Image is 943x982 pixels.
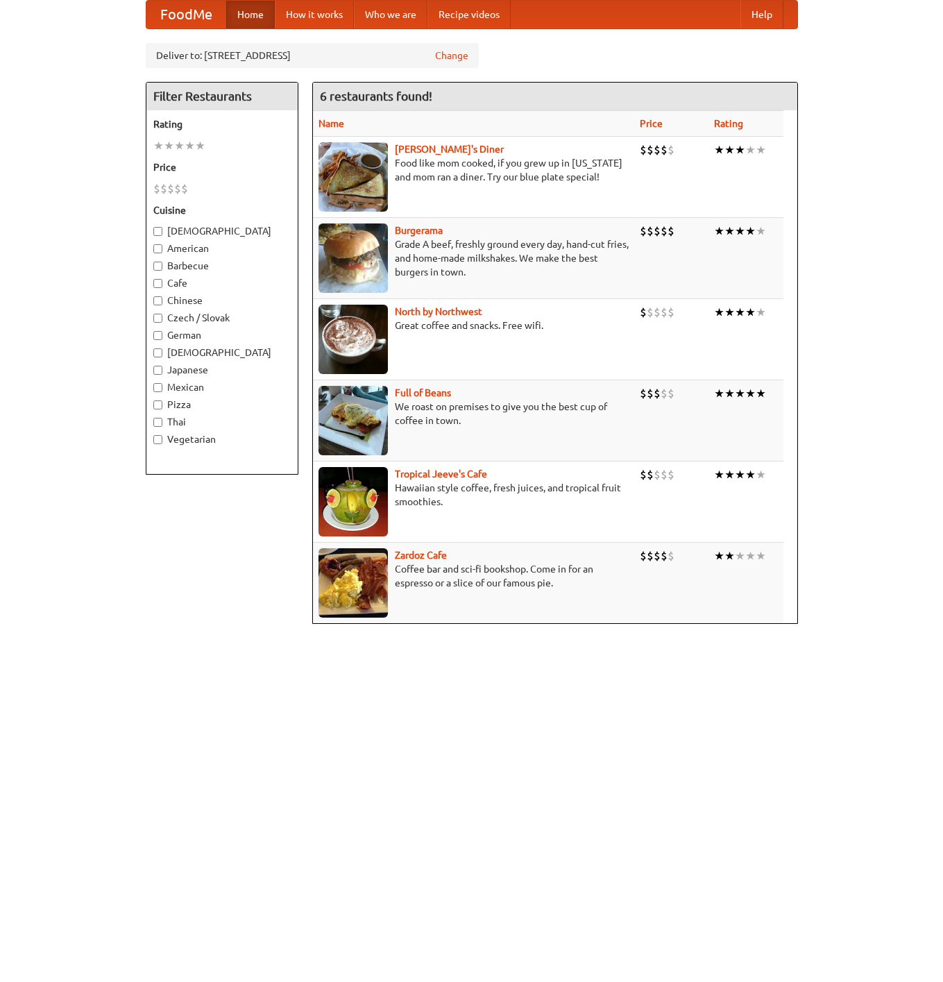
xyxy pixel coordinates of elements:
[318,142,388,212] img: sallys.jpg
[647,467,654,482] li: $
[647,223,654,239] li: $
[640,142,647,158] li: $
[174,181,181,196] li: $
[181,181,188,196] li: $
[668,467,674,482] li: $
[668,223,674,239] li: $
[185,138,195,153] li: ★
[735,386,745,401] li: ★
[275,1,354,28] a: How it works
[647,305,654,320] li: $
[395,225,443,236] a: Burgerama
[724,142,735,158] li: ★
[640,386,647,401] li: $
[427,1,511,28] a: Recipe videos
[654,142,661,158] li: $
[153,314,162,323] input: Czech / Slovak
[320,90,432,103] ng-pluralize: 6 restaurants found!
[318,481,629,509] p: Hawaiian style coffee, fresh juices, and tropical fruit smoothies.
[153,328,291,342] label: German
[318,237,629,279] p: Grade A beef, freshly ground every day, hand-cut fries, and home-made milkshakes. We make the bes...
[745,223,756,239] li: ★
[153,259,291,273] label: Barbecue
[318,562,629,590] p: Coffee bar and sci-fi bookshop. Come in for an espresso or a slice of our famous pie.
[661,305,668,320] li: $
[318,319,629,332] p: Great coffee and snacks. Free wifi.
[661,142,668,158] li: $
[146,83,298,110] h4: Filter Restaurants
[153,435,162,444] input: Vegetarian
[640,118,663,129] a: Price
[714,305,724,320] li: ★
[153,380,291,394] label: Mexican
[668,305,674,320] li: $
[226,1,275,28] a: Home
[640,548,647,564] li: $
[435,49,468,62] a: Change
[395,468,487,480] a: Tropical Jeeve's Cafe
[153,117,291,131] h5: Rating
[153,160,291,174] h5: Price
[164,138,174,153] li: ★
[395,306,482,317] a: North by Northwest
[714,386,724,401] li: ★
[153,242,291,255] label: American
[724,223,735,239] li: ★
[195,138,205,153] li: ★
[714,548,724,564] li: ★
[668,548,674,564] li: $
[654,386,661,401] li: $
[318,118,344,129] a: Name
[153,279,162,288] input: Cafe
[735,223,745,239] li: ★
[745,386,756,401] li: ★
[395,387,451,398] b: Full of Beans
[661,386,668,401] li: $
[174,138,185,153] li: ★
[756,142,766,158] li: ★
[661,548,668,564] li: $
[756,223,766,239] li: ★
[654,223,661,239] li: $
[640,223,647,239] li: $
[668,386,674,401] li: $
[647,386,654,401] li: $
[714,142,724,158] li: ★
[735,142,745,158] li: ★
[745,467,756,482] li: ★
[640,305,647,320] li: $
[153,294,291,307] label: Chinese
[745,142,756,158] li: ★
[153,348,162,357] input: [DEMOGRAPHIC_DATA]
[661,467,668,482] li: $
[735,548,745,564] li: ★
[724,386,735,401] li: ★
[714,223,724,239] li: ★
[395,144,504,155] a: [PERSON_NAME]'s Diner
[318,156,629,184] p: Food like mom cooked, if you grew up in [US_STATE] and mom ran a diner. Try our blue plate special!
[153,363,291,377] label: Japanese
[153,366,162,375] input: Japanese
[153,331,162,340] input: German
[146,43,479,68] div: Deliver to: [STREET_ADDRESS]
[153,276,291,290] label: Cafe
[745,305,756,320] li: ★
[153,398,291,412] label: Pizza
[146,1,226,28] a: FoodMe
[668,142,674,158] li: $
[745,548,756,564] li: ★
[153,296,162,305] input: Chinese
[318,467,388,536] img: jeeves.jpg
[153,203,291,217] h5: Cuisine
[724,548,735,564] li: ★
[318,400,629,427] p: We roast on premises to give you the best cup of coffee in town.
[661,223,668,239] li: $
[756,305,766,320] li: ★
[640,467,647,482] li: $
[714,118,743,129] a: Rating
[395,550,447,561] a: Zardoz Cafe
